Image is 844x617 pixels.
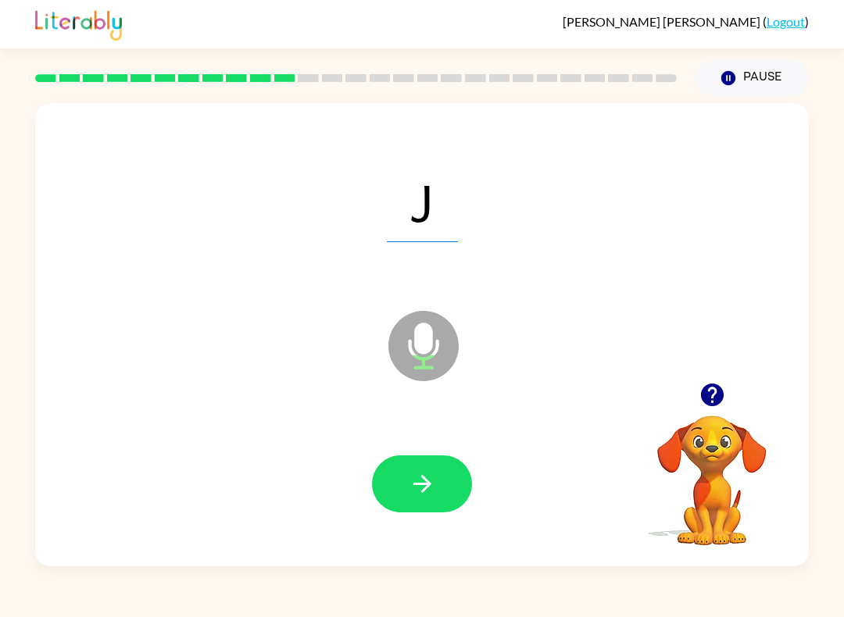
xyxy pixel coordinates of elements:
[767,14,805,29] a: Logout
[696,60,809,96] button: Pause
[634,391,790,547] video: Your browser must support playing .mp4 files to use Literably. Please try using another browser.
[563,14,809,29] div: ( )
[35,6,122,41] img: Literably
[387,161,458,242] span: J
[563,14,763,29] span: [PERSON_NAME] [PERSON_NAME]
